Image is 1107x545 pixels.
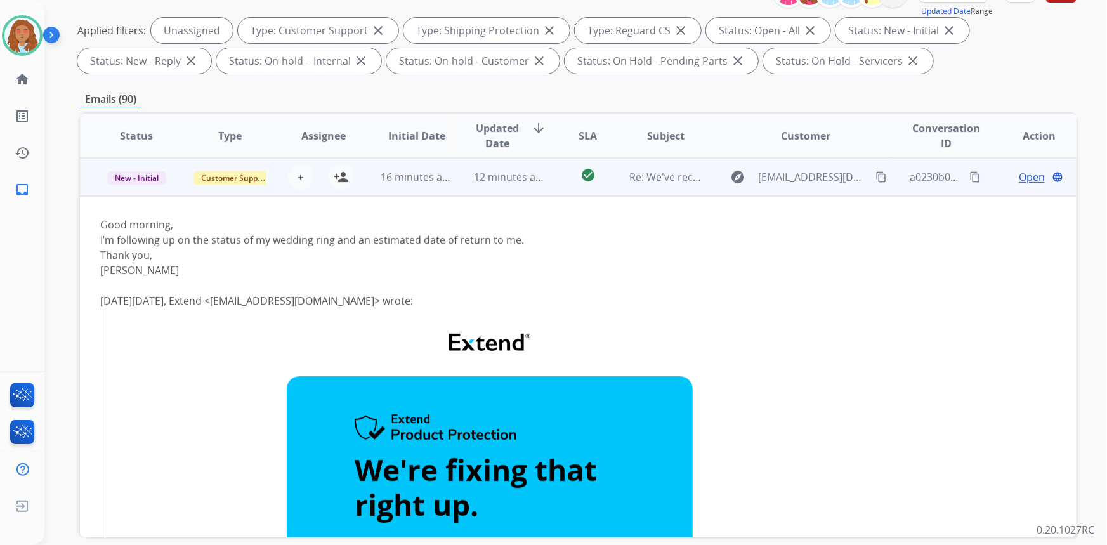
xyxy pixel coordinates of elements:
div: Status: On Hold - Servicers [763,48,933,74]
div: Type: Shipping Protection [403,18,570,43]
div: Status: New - Initial [835,18,969,43]
span: 12 minutes ago [474,170,547,184]
mat-icon: home [15,72,30,87]
mat-icon: close [532,53,547,69]
p: Emails (90) [80,91,141,107]
p: Applied filters: [77,23,146,38]
span: Subject [647,128,685,143]
span: We're fixing that right up. [355,450,597,524]
mat-icon: history [15,145,30,161]
mat-icon: inbox [15,182,30,197]
span: New - Initial [107,171,166,185]
div: Type: Customer Support [238,18,398,43]
mat-icon: close [353,53,369,69]
span: Conversation ID [910,121,982,151]
img: Extend Logo [449,334,530,351]
mat-icon: arrow_downward [531,121,546,136]
span: Customer [782,128,831,143]
div: Type: Reguard CS [575,18,701,43]
div: I’m following up on the status of my wedding ring and an estimated date of return to me. [100,232,869,247]
span: Customer Support [193,171,276,185]
span: Type [218,128,242,143]
span: a0230b0d-5aba-4048-ae88-48456fa0fd92 [910,170,1103,184]
mat-icon: close [370,23,386,38]
mat-icon: language [1052,171,1063,183]
a: [EMAIL_ADDRESS][DOMAIN_NAME] [210,294,374,308]
img: avatar [4,18,40,53]
span: Range [921,6,993,16]
span: [EMAIL_ADDRESS][DOMAIN_NAME] [759,169,869,185]
button: Updated Date [921,6,971,16]
mat-icon: check_circle [580,167,596,183]
button: + [288,164,313,190]
p: 0.20.1027RC [1037,522,1094,537]
div: Status: On-hold - Customer [386,48,560,74]
mat-icon: close [802,23,818,38]
span: + [298,169,303,185]
span: Assignee [301,128,346,143]
mat-icon: list_alt [15,108,30,124]
mat-icon: content_copy [969,171,981,183]
div: Status: On-hold – Internal [216,48,381,74]
mat-icon: close [183,53,199,69]
span: 16 minutes ago [381,170,454,184]
img: Extend Product Protection [355,414,517,439]
span: SLA [579,128,597,143]
span: Status [120,128,153,143]
span: Re: We've received your product [630,170,785,184]
mat-icon: close [673,23,688,38]
div: Unassigned [151,18,233,43]
mat-icon: explore [731,169,746,185]
div: Status: Open - All [706,18,830,43]
mat-icon: person_add [334,169,349,185]
div: Thank you, [100,247,869,263]
mat-icon: close [542,23,557,38]
div: Status: New - Reply [77,48,211,74]
span: Open [1019,169,1045,185]
mat-icon: content_copy [875,171,887,183]
div: Status: On Hold - Pending Parts [565,48,758,74]
mat-icon: close [905,53,920,69]
mat-icon: close [941,23,957,38]
th: Action [983,114,1077,158]
span: Updated Date [474,121,521,151]
mat-icon: close [730,53,745,69]
span: Initial Date [388,128,445,143]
